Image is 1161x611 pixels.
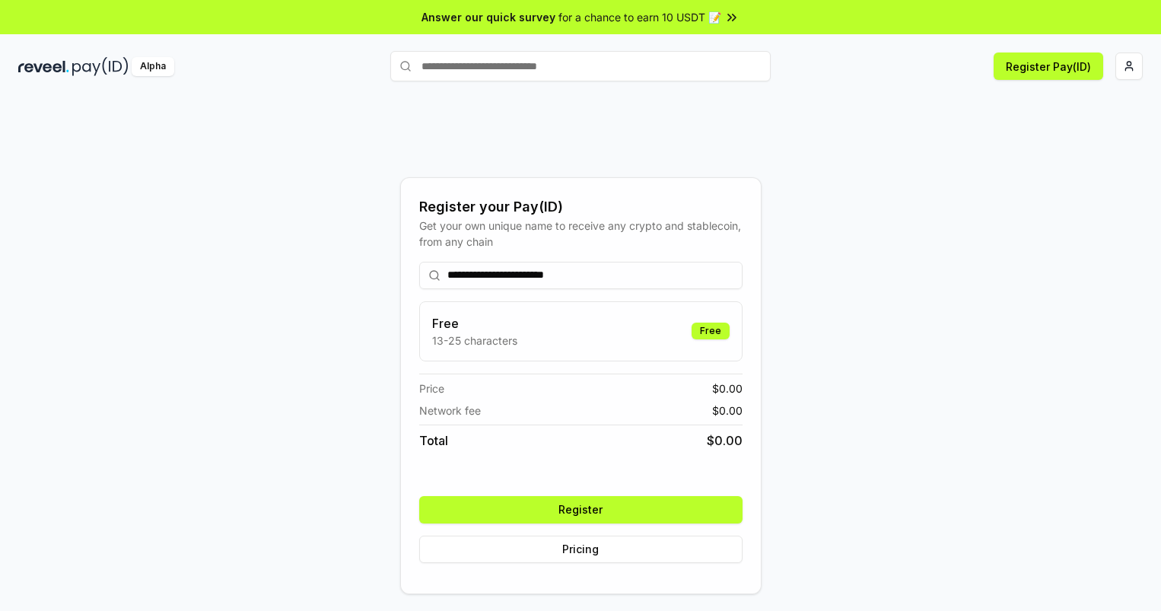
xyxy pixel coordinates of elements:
[419,380,444,396] span: Price
[558,9,721,25] span: for a chance to earn 10 USDT 📝
[712,403,743,418] span: $ 0.00
[432,314,517,333] h3: Free
[419,196,743,218] div: Register your Pay(ID)
[18,57,69,76] img: reveel_dark
[419,431,448,450] span: Total
[421,9,555,25] span: Answer our quick survey
[994,53,1103,80] button: Register Pay(ID)
[132,57,174,76] div: Alpha
[707,431,743,450] span: $ 0.00
[432,333,517,348] p: 13-25 characters
[419,536,743,563] button: Pricing
[419,496,743,523] button: Register
[419,218,743,250] div: Get your own unique name to receive any crypto and stablecoin, from any chain
[419,403,481,418] span: Network fee
[692,323,730,339] div: Free
[72,57,129,76] img: pay_id
[712,380,743,396] span: $ 0.00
